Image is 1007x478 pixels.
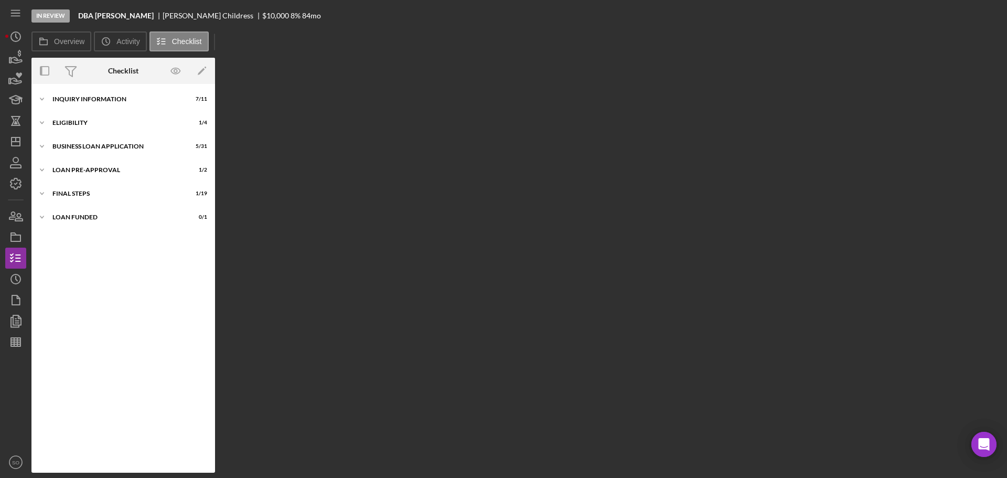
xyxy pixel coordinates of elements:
div: ELIGIBILITY [52,120,181,126]
label: Activity [116,37,140,46]
button: Checklist [149,31,209,51]
text: SO [12,460,19,465]
div: INQUIRY INFORMATION [52,96,181,102]
div: 5 / 31 [188,143,207,150]
div: [PERSON_NAME] Childress [163,12,262,20]
div: Open Intercom Messenger [971,432,997,457]
label: Checklist [172,37,202,46]
label: Overview [54,37,84,46]
div: 1 / 4 [188,120,207,126]
div: LOAN FUNDED [52,214,181,220]
div: 8 % [291,12,301,20]
button: Overview [31,31,91,51]
div: 7 / 11 [188,96,207,102]
div: 1 / 19 [188,190,207,197]
div: LOAN PRE-APPROVAL [52,167,181,173]
button: SO [5,452,26,473]
div: 1 / 2 [188,167,207,173]
b: DBA [PERSON_NAME] [78,12,154,20]
div: In Review [31,9,70,23]
div: 0 / 1 [188,214,207,220]
span: $10,000 [262,11,289,20]
div: 84 mo [302,12,321,20]
button: Activity [94,31,146,51]
div: BUSINESS LOAN APPLICATION [52,143,181,150]
div: FINAL STEPS [52,190,181,197]
div: Checklist [108,67,138,75]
